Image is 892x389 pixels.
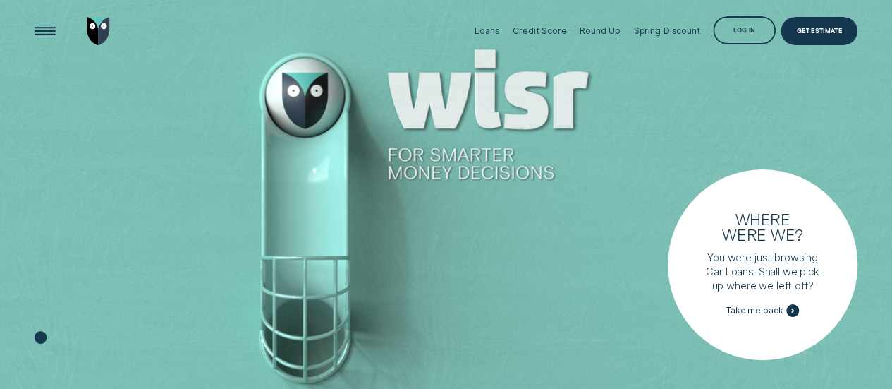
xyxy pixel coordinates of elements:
[87,17,110,45] img: Wisr
[633,25,699,36] div: Spring Discount
[580,25,621,36] div: Round Up
[31,17,59,45] button: Open Menu
[513,25,567,36] div: Credit Score
[781,17,857,45] a: Get Estimate
[726,306,783,316] span: Take me back
[475,25,499,36] div: Loans
[713,16,776,44] button: Log in
[668,169,858,360] a: Where were we?You were just browsing Car Loans. Shall we pick up where we left off?Take me back
[699,251,825,293] p: You were just browsing Car Loans. Shall we pick up where we left off?
[716,211,808,242] h3: Where were we?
